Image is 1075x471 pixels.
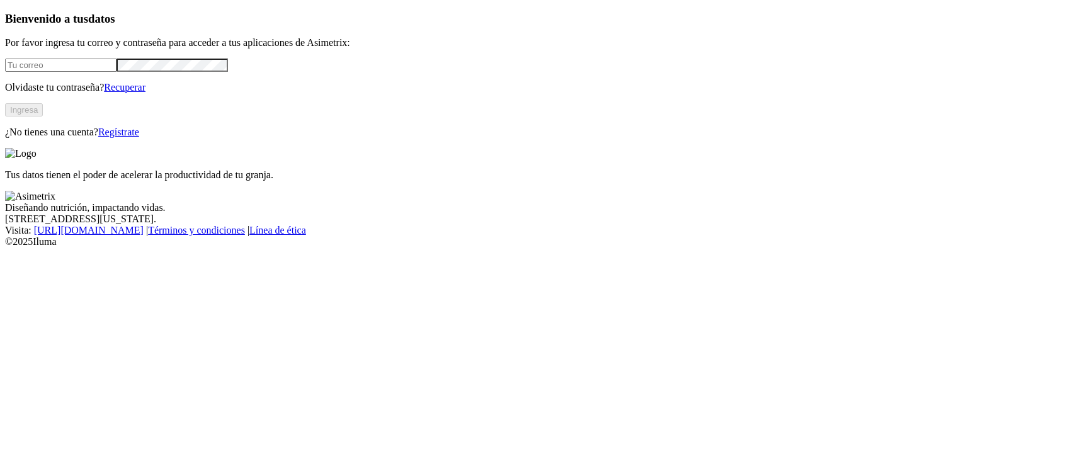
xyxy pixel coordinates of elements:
a: [URL][DOMAIN_NAME] [34,225,144,235]
span: datos [88,12,115,25]
div: [STREET_ADDRESS][US_STATE]. [5,213,1070,225]
a: Línea de ética [249,225,306,235]
a: Recuperar [104,82,145,93]
h3: Bienvenido a tus [5,12,1070,26]
a: Regístrate [98,127,139,137]
div: © 2025 Iluma [5,236,1070,247]
div: Visita : | | [5,225,1070,236]
input: Tu correo [5,59,117,72]
p: ¿No tienes una cuenta? [5,127,1070,138]
a: Términos y condiciones [148,225,245,235]
img: Logo [5,148,37,159]
img: Asimetrix [5,191,55,202]
div: Diseñando nutrición, impactando vidas. [5,202,1070,213]
button: Ingresa [5,103,43,116]
p: Por favor ingresa tu correo y contraseña para acceder a tus aplicaciones de Asimetrix: [5,37,1070,48]
p: Olvidaste tu contraseña? [5,82,1070,93]
p: Tus datos tienen el poder de acelerar la productividad de tu granja. [5,169,1070,181]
